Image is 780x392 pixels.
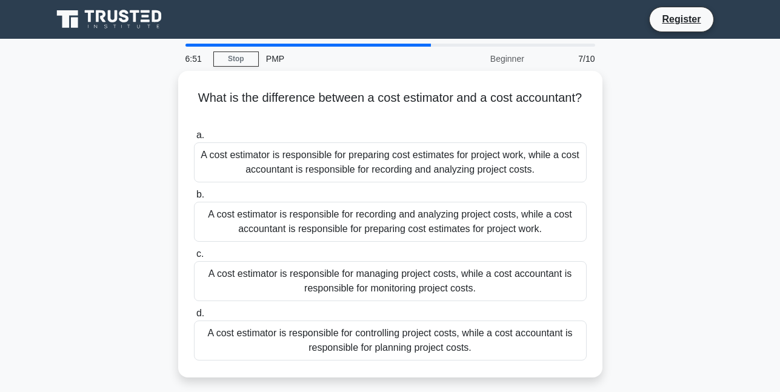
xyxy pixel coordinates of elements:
[194,142,587,182] div: A cost estimator is responsible for preparing cost estimates for project work, while a cost accou...
[425,47,532,71] div: Beginner
[196,189,204,199] span: b.
[196,130,204,140] span: a.
[259,47,425,71] div: PMP
[194,202,587,242] div: A cost estimator is responsible for recording and analyzing project costs, while a cost accountan...
[194,261,587,301] div: A cost estimator is responsible for managing project costs, while a cost accountant is responsibl...
[193,90,588,121] h5: What is the difference between a cost estimator and a cost accountant?
[655,12,708,27] a: Register
[196,248,204,259] span: c.
[196,308,204,318] span: d.
[178,47,213,71] div: 6:51
[194,321,587,360] div: A cost estimator is responsible for controlling project costs, while a cost accountant is respons...
[532,47,602,71] div: 7/10
[213,51,259,67] a: Stop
